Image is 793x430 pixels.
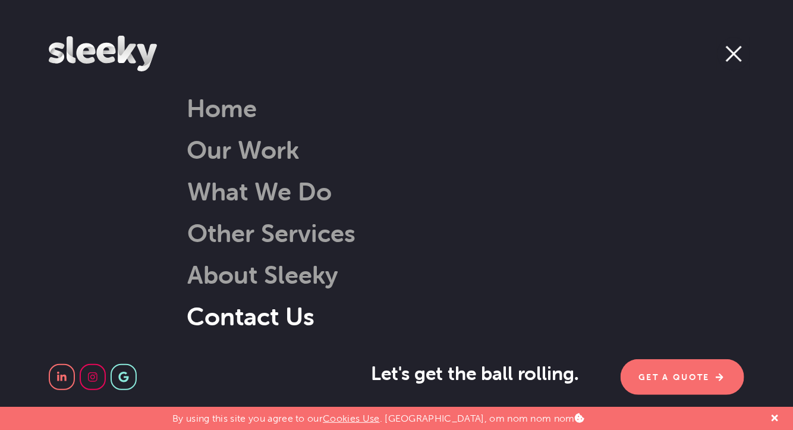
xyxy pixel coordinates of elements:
[49,36,157,71] img: Sleeky Web Design Newcastle
[323,413,380,424] a: Cookies Use
[157,176,332,206] a: What We Do
[621,359,744,395] a: Get A Quote
[187,93,257,123] a: Home
[187,134,299,165] a: Our Work
[157,218,355,248] a: Other Services
[371,362,579,385] span: Let's get the ball rolling
[157,259,338,290] a: About Sleeky
[187,301,314,331] a: Contact Us
[172,407,584,424] p: By using this site you agree to our . [GEOGRAPHIC_DATA], om nom nom nom
[574,363,579,384] span: .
